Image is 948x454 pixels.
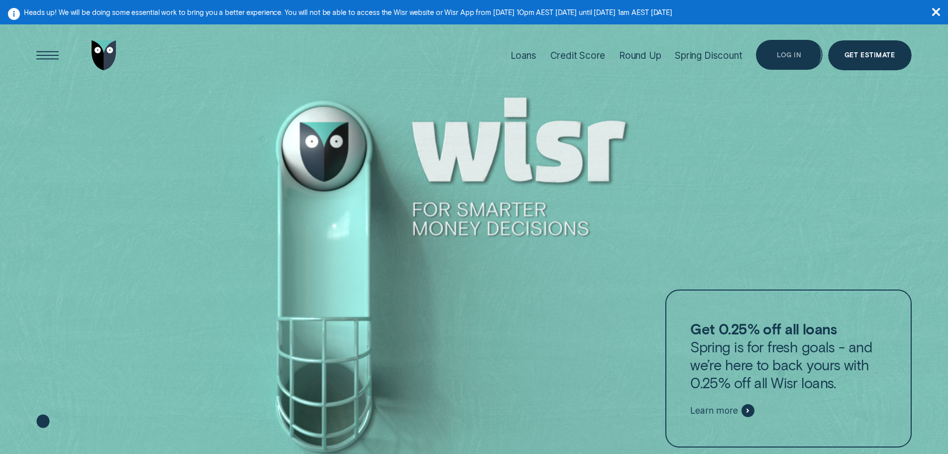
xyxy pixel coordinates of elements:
[511,50,536,61] div: Loans
[777,52,801,58] div: Log in
[828,40,912,70] a: Get Estimate
[33,40,63,70] button: Open Menu
[675,22,742,88] a: Spring Discount
[550,50,606,61] div: Credit Score
[511,22,536,88] a: Loans
[92,40,116,70] img: Wisr
[619,22,661,88] a: Round Up
[690,320,886,392] p: Spring is for fresh goals - and we’re here to back yours with 0.25% off all Wisr loans.
[675,50,742,61] div: Spring Discount
[89,22,119,88] a: Go to home page
[619,50,661,61] div: Round Up
[550,22,606,88] a: Credit Score
[690,405,737,416] span: Learn more
[665,290,911,448] a: Get 0.25% off all loansSpring is for fresh goals - and we’re here to back yours with 0.25% off al...
[756,40,822,70] button: Log in
[690,320,837,337] strong: Get 0.25% off all loans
